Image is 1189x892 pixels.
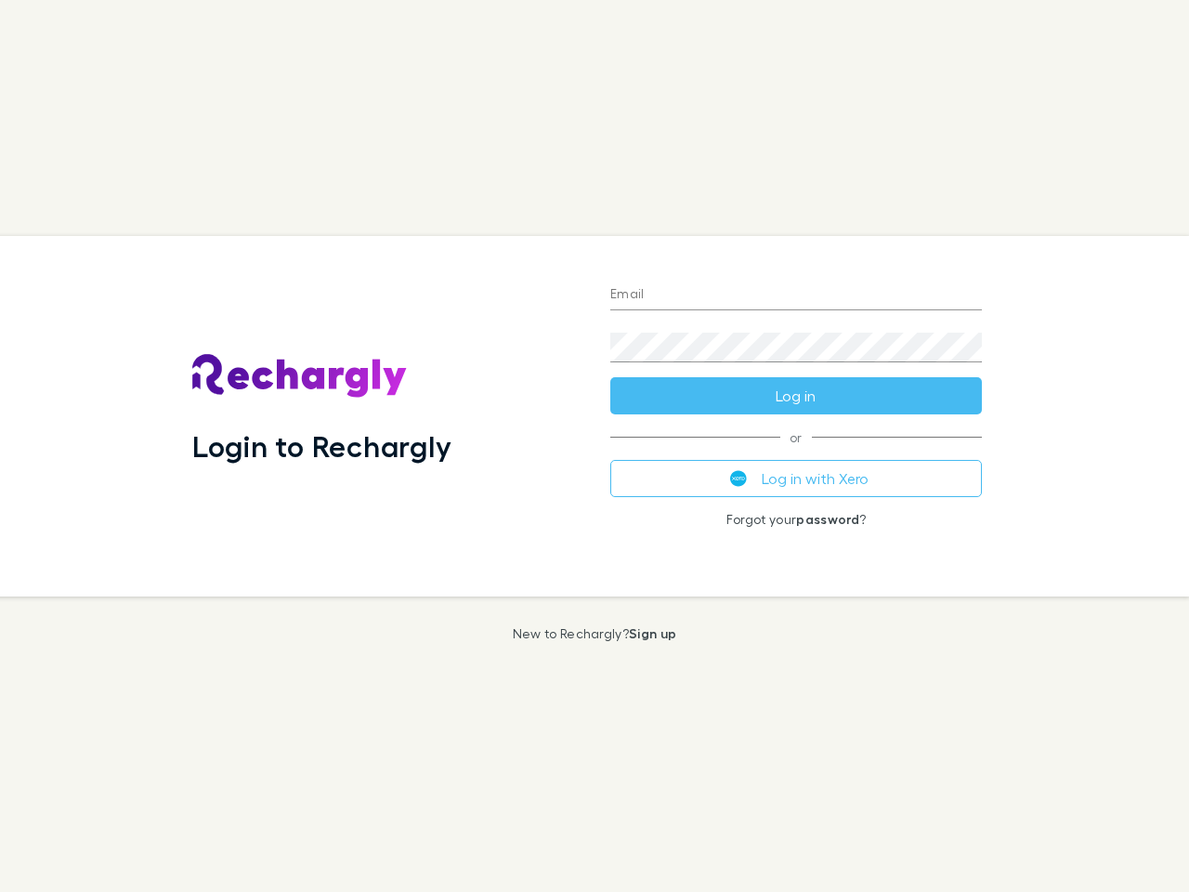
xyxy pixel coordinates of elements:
span: or [610,437,982,438]
img: Rechargly's Logo [192,354,408,399]
a: password [796,511,859,527]
p: New to Rechargly? [513,626,677,641]
button: Log in [610,377,982,414]
img: Xero's logo [730,470,747,487]
h1: Login to Rechargly [192,428,451,464]
a: Sign up [629,625,676,641]
p: Forgot your ? [610,512,982,527]
button: Log in with Xero [610,460,982,497]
